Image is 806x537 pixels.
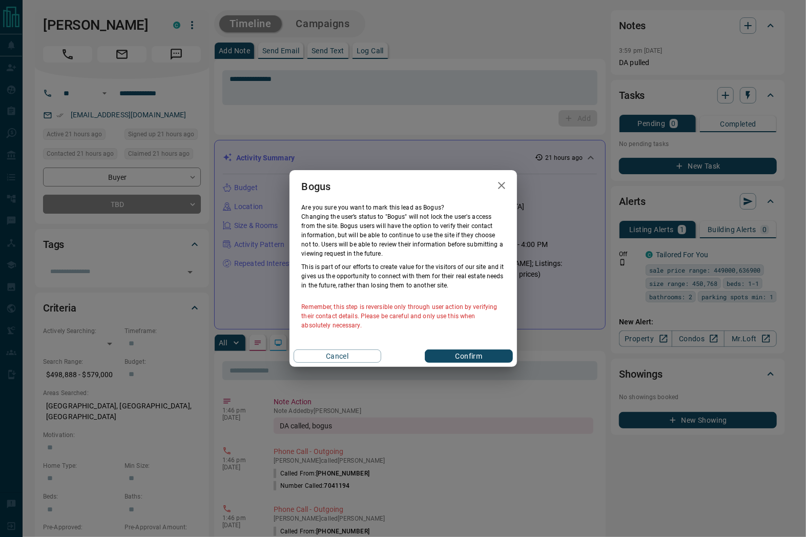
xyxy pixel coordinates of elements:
[302,262,505,290] p: This is part of our efforts to create value for the visitors of our site and it gives us the oppo...
[302,203,505,212] p: Are you sure you want to mark this lead as Bogus ?
[302,302,505,330] p: Remember, this step is reversible only through user action by verifying their contact details. Pl...
[425,349,512,363] button: Confirm
[290,170,343,203] h2: Bogus
[294,349,381,363] button: Cancel
[302,212,505,258] p: Changing the user’s status to "Bogus" will not lock the user's access from the site. Bogus users ...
